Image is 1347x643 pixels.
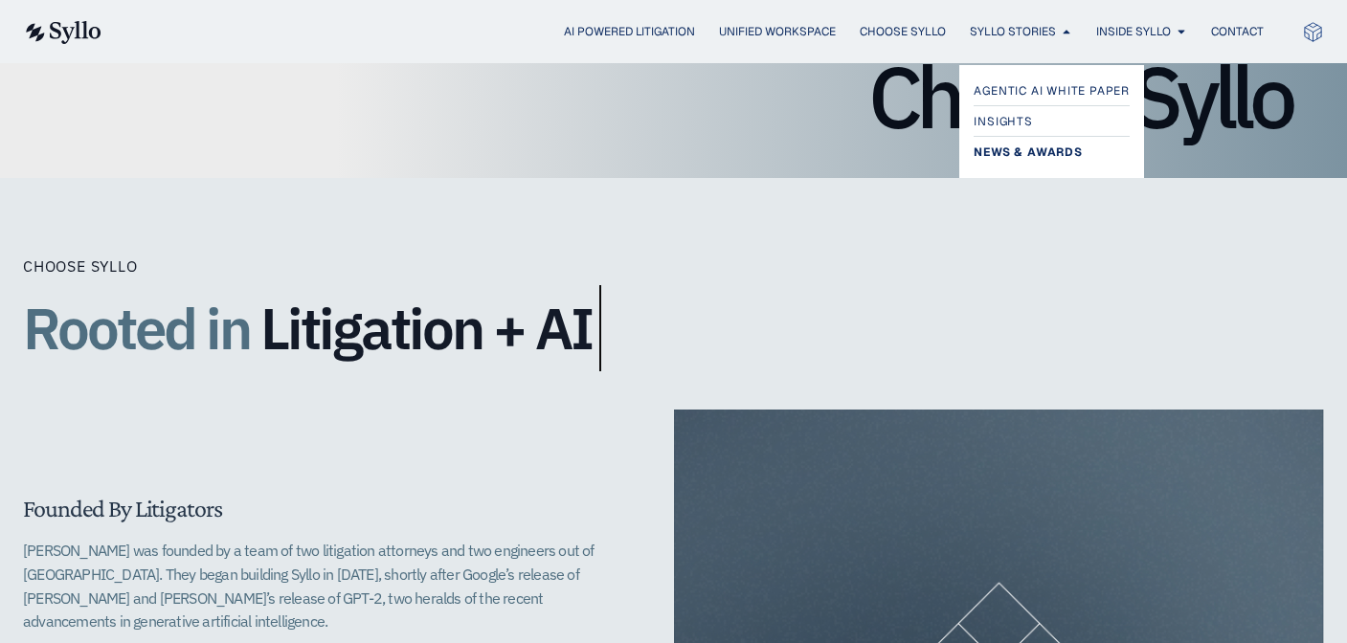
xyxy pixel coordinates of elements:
nav: Menu [140,23,1264,41]
div: Menu Toggle [140,23,1264,41]
img: syllo [23,21,101,44]
a: Unified Workspace [719,23,836,40]
a: Syllo Stories [970,23,1056,40]
a: AI Powered Litigation [564,23,695,40]
a: Agentic AI White Paper [974,79,1130,102]
div: Choose Syllo [23,255,789,277]
span: Litigation + AI [260,297,592,360]
span: Insights [974,110,1032,133]
p: [PERSON_NAME] was founded by a team of two litigation attorneys and two engineers out of [GEOGRAP... [23,539,597,633]
span: News & Awards [974,141,1082,164]
a: Inside Syllo [1096,23,1171,40]
a: Insights [974,110,1130,133]
a: Contact [1211,23,1264,40]
span: Rooted in [23,285,250,371]
a: Choose Syllo [860,23,946,40]
a: News & Awards [974,141,1130,164]
span: Founded By Litigators [23,495,222,522]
